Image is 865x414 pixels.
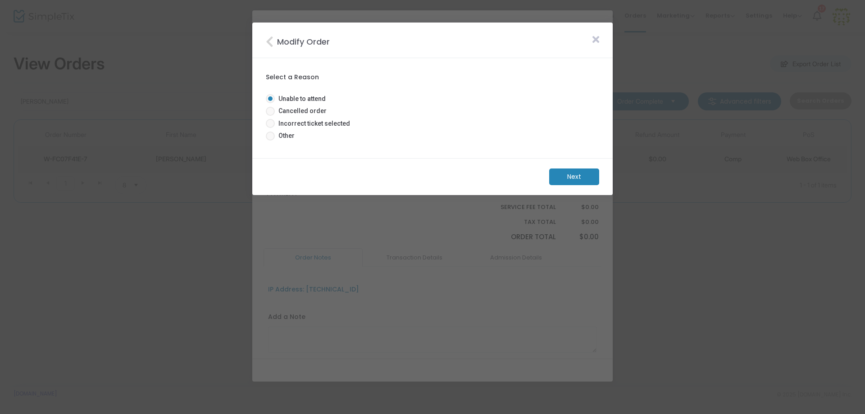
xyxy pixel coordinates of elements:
span: Incorrect ticket selected [275,119,350,128]
label: Select a Reason [266,73,599,82]
span: Unable to attend [275,94,326,104]
i: Close [266,36,277,48]
span: Cancelled order [275,106,327,116]
span: Other [275,131,295,141]
m-button: Next [549,168,599,185]
m-panel-title: Modify Order [266,32,330,48]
